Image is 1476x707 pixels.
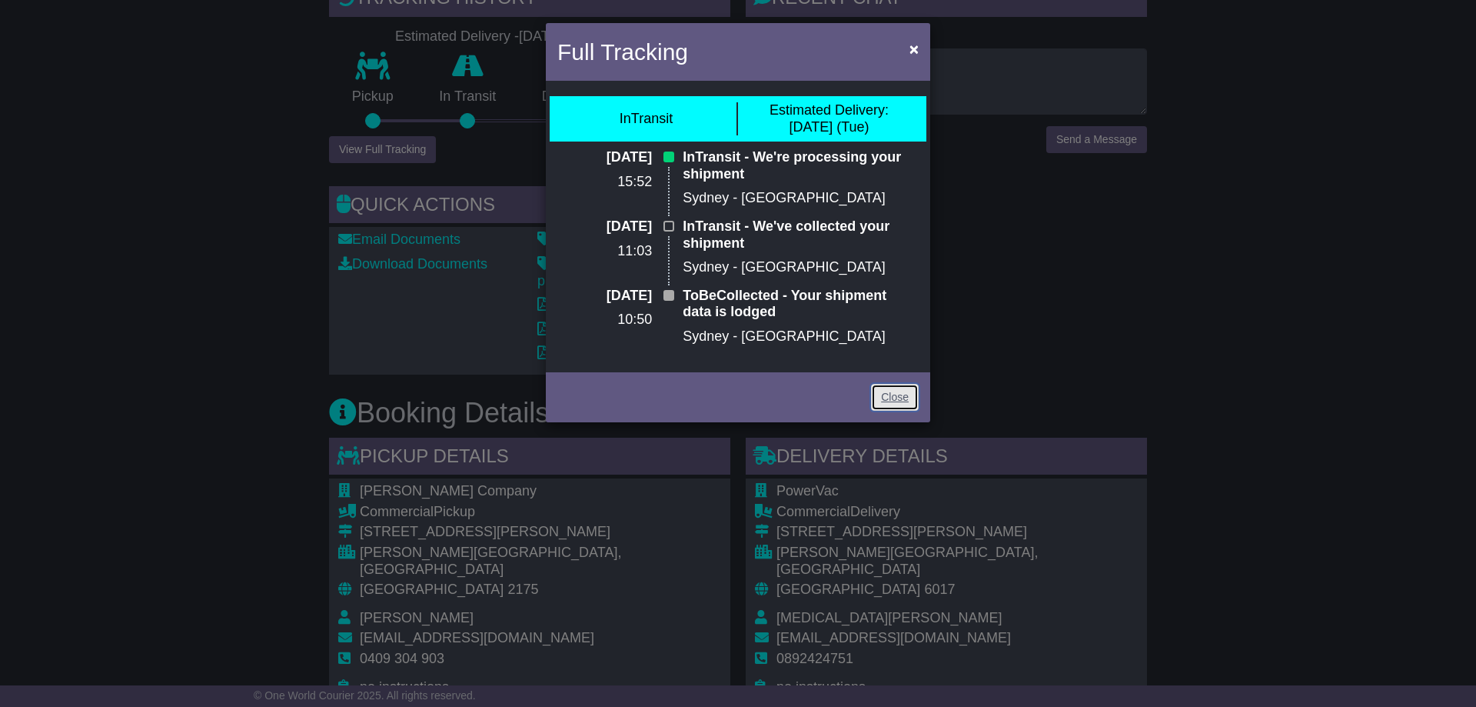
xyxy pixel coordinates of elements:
[683,218,919,252] p: InTransit - We've collected your shipment
[557,312,652,328] p: 10:50
[871,384,919,411] a: Close
[557,149,652,166] p: [DATE]
[683,149,919,182] p: InTransit - We're processing your shipment
[683,328,919,345] p: Sydney - [GEOGRAPHIC_DATA]
[620,111,673,128] div: InTransit
[683,259,919,276] p: Sydney - [GEOGRAPHIC_DATA]
[770,102,889,135] div: [DATE] (Tue)
[557,288,652,305] p: [DATE]
[683,190,919,207] p: Sydney - [GEOGRAPHIC_DATA]
[557,174,652,191] p: 15:52
[557,218,652,235] p: [DATE]
[909,40,919,58] span: ×
[557,35,688,69] h4: Full Tracking
[902,33,926,65] button: Close
[557,243,652,260] p: 11:03
[770,102,889,118] span: Estimated Delivery:
[683,288,919,321] p: ToBeCollected - Your shipment data is lodged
